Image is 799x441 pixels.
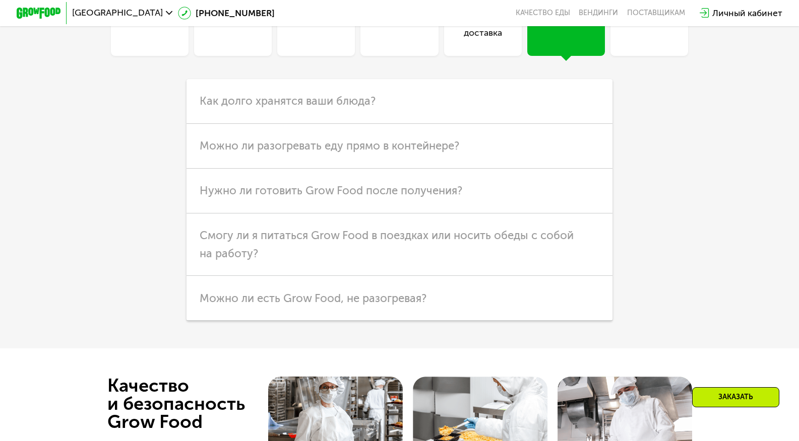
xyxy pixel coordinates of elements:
[200,291,426,305] span: Можно ли есть Grow Food, не разогревая?
[200,139,459,153] span: Можно ли разогревать еду прямо в контейнере?
[692,387,779,407] div: Заказать
[516,9,570,18] a: Качество еды
[200,94,376,108] span: Как долго хранятся ваши блюда?
[614,13,684,40] div: Общие вопросы
[444,13,522,40] div: Оплата и доставка
[72,9,163,18] span: [GEOGRAPHIC_DATA]
[131,13,169,40] div: Линейки
[627,9,685,18] div: поставщикам
[178,7,275,20] a: [PHONE_NUMBER]
[579,9,618,18] a: Вендинги
[545,13,587,40] div: Хранение
[217,13,249,40] div: Кешбэк
[378,13,420,40] div: Продукты
[200,184,462,197] span: Нужно ли готовить Grow Food после получения?
[200,229,574,260] span: Смогу ли я питаться Grow Food в поездках или носить обеды с собой на работу?
[293,13,340,40] div: Похудение
[712,7,782,20] div: Личный кабинет
[107,377,282,431] div: Качество и безопасность Grow Food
